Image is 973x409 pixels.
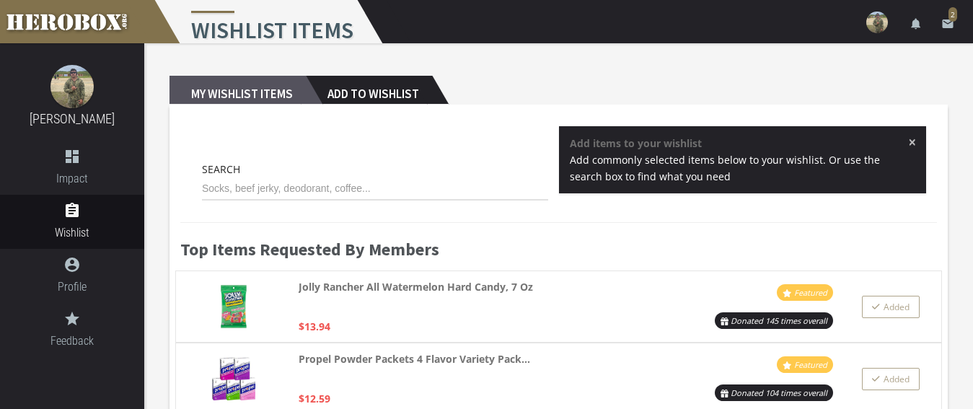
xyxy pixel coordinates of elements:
[212,357,255,400] img: 91gScnlf+aL._AC_UL320_.jpg
[941,17,954,30] i: email
[299,390,330,407] p: $12.59
[299,278,533,295] strong: Jolly Rancher All Watermelon Hard Candy, 7 Oz
[221,285,247,328] img: 6136dc53tFL._AC_UL320_.jpg
[299,318,330,335] p: $13.94
[731,315,827,326] i: Donated 145 times overall
[559,126,927,208] div: Add items to your wishlist
[862,296,920,318] button: Added
[872,301,910,313] span: Added
[570,136,702,150] strong: Add items to your wishlist
[169,76,306,105] h2: My Wishlist Items
[306,76,432,105] h2: Add to Wishlist
[202,177,548,201] input: Socks, beef jerky, deodorant, coffee...
[872,373,910,385] span: Added
[63,202,81,219] i: assignment
[794,287,827,298] i: Featured
[731,387,827,398] i: Donated 104 times overall
[948,7,957,22] span: 2
[30,111,115,126] a: [PERSON_NAME]
[50,65,94,108] img: image
[180,238,439,260] b: Top Items Requested By Members
[866,12,888,33] img: user-image
[794,359,827,370] i: Featured
[202,161,240,177] label: Search
[570,153,880,183] span: Add commonly selected items below to your wishlist. Or use the search box to find what you need
[862,368,920,390] button: Added
[910,17,923,30] i: notifications
[299,351,530,367] strong: Propel Powder Packets 4 Flavor Variety Pack...
[908,135,916,149] span: ×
